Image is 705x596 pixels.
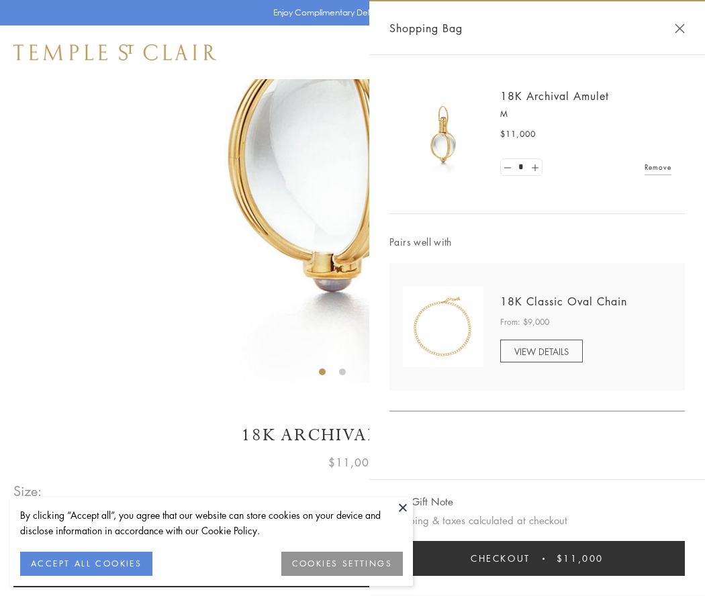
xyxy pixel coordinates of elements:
[514,345,569,358] span: VIEW DETAILS
[675,23,685,34] button: Close Shopping Bag
[500,294,627,309] a: 18K Classic Oval Chain
[403,287,483,367] img: N88865-OV18
[557,551,604,566] span: $11,000
[500,89,609,103] a: 18K Archival Amulet
[389,512,685,529] p: Shipping & taxes calculated at checkout
[500,315,549,329] span: From: $9,000
[528,159,541,176] a: Set quantity to 2
[500,128,536,141] span: $11,000
[500,340,583,362] a: VIEW DETAILS
[20,552,152,576] button: ACCEPT ALL COOKIES
[281,552,403,576] button: COOKIES SETTINGS
[273,6,426,19] p: Enjoy Complimentary Delivery & Returns
[389,19,463,37] span: Shopping Bag
[403,94,483,175] img: 18K Archival Amulet
[501,159,514,176] a: Set quantity to 0
[389,493,453,510] button: Add Gift Note
[13,44,216,60] img: Temple St. Clair
[645,160,671,175] a: Remove
[328,454,377,471] span: $11,000
[471,551,530,566] span: Checkout
[389,541,685,576] button: Checkout $11,000
[13,480,43,502] span: Size:
[500,107,671,121] p: M
[389,234,685,250] span: Pairs well with
[20,507,403,538] div: By clicking “Accept all”, you agree that our website can store cookies on your device and disclos...
[13,424,692,447] h1: 18K Archival Amulet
